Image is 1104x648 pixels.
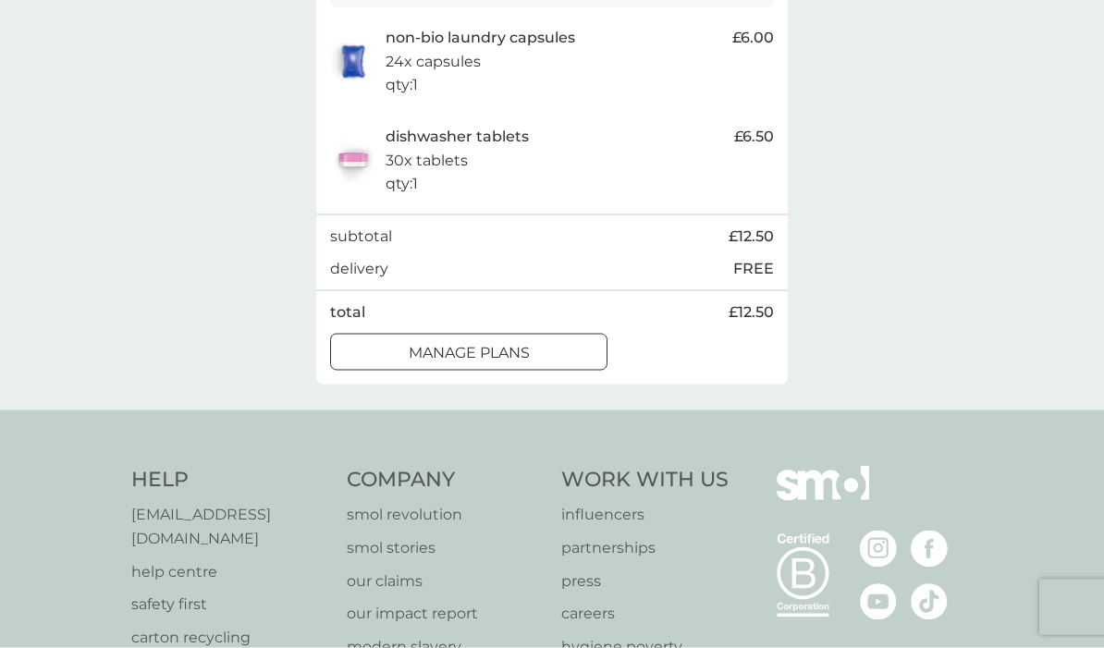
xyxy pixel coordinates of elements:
[777,466,869,529] img: smol
[732,26,774,50] span: £6.00
[330,225,392,249] p: subtotal
[911,583,948,620] img: visit the smol Tiktok page
[330,300,365,324] p: total
[860,531,897,568] img: visit the smol Instagram page
[386,125,529,149] p: dishwasher tablets
[386,73,418,97] p: qty : 1
[561,536,729,560] a: partnerships
[347,536,544,560] a: smol stories
[131,560,328,584] a: help centre
[729,300,774,324] span: £12.50
[131,593,328,617] a: safety first
[729,225,774,249] span: £12.50
[733,257,774,281] p: FREE
[347,602,544,626] a: our impact report
[386,26,575,50] p: non-bio laundry capsules
[386,50,481,74] p: 24x capsules
[561,503,729,527] a: influencers
[131,466,328,495] h4: Help
[561,466,729,495] h4: Work With Us
[330,257,388,281] p: delivery
[347,503,544,527] a: smol revolution
[386,149,468,173] p: 30x tablets
[561,569,729,593] a: press
[131,503,328,550] a: [EMAIL_ADDRESS][DOMAIN_NAME]
[734,125,774,149] span: £6.50
[409,341,530,365] p: manage plans
[860,583,897,620] img: visit the smol Youtube page
[347,466,544,495] h4: Company
[911,531,948,568] img: visit the smol Facebook page
[561,602,729,626] a: careers
[347,569,544,593] a: our claims
[386,172,418,196] p: qty : 1
[330,334,607,371] button: manage plans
